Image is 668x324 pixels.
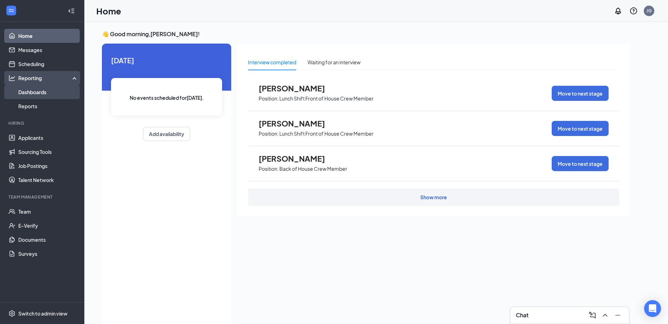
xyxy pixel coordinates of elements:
p: Lunch Shift Front of House Crew Member [279,95,374,102]
span: [DATE] [111,55,222,66]
p: Lunch Shift Front of House Crew Member [279,130,374,137]
svg: Collapse [68,7,75,14]
a: Applicants [18,131,78,145]
h3: 👋 Good morning, [PERSON_NAME] ! [102,30,630,38]
a: Home [18,29,78,43]
a: Surveys [18,247,78,261]
a: Sourcing Tools [18,145,78,159]
p: Position: [259,95,279,102]
button: Add availability [143,127,190,141]
a: Talent Network [18,173,78,187]
a: Documents [18,233,78,247]
div: Team Management [8,194,77,200]
div: Hiring [8,120,77,126]
a: Team [18,205,78,219]
a: Messages [18,43,78,57]
button: Minimize [612,310,623,321]
svg: Notifications [614,7,622,15]
div: JG [647,8,652,14]
a: Job Postings [18,159,78,173]
p: Back of House Crew Member [279,166,347,172]
div: Open Intercom Messenger [644,300,661,317]
a: Dashboards [18,85,78,99]
div: Show more [420,194,447,201]
a: Reports [18,99,78,113]
button: ChevronUp [599,310,611,321]
svg: Minimize [614,311,622,319]
svg: ComposeMessage [588,311,597,319]
a: E-Verify [18,219,78,233]
div: Switch to admin view [18,310,67,317]
svg: Analysis [8,74,15,82]
div: Waiting for an interview [307,58,361,66]
p: Position: [259,130,279,137]
svg: WorkstreamLogo [8,7,15,14]
h1: Home [96,5,121,17]
h3: Chat [516,311,528,319]
div: Interview completed [248,58,296,66]
span: No events scheduled for [DATE] . [130,94,204,102]
a: Scheduling [18,57,78,71]
div: Reporting [18,74,79,82]
span: [PERSON_NAME] [259,154,336,163]
svg: ChevronUp [601,311,609,319]
span: [PERSON_NAME] [259,84,336,93]
button: Move to next stage [552,121,609,136]
span: [PERSON_NAME] [259,119,336,128]
button: Move to next stage [552,156,609,171]
svg: QuestionInfo [629,7,638,15]
button: ComposeMessage [587,310,598,321]
p: Position: [259,166,279,172]
svg: Settings [8,310,15,317]
button: Move to next stage [552,86,609,101]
